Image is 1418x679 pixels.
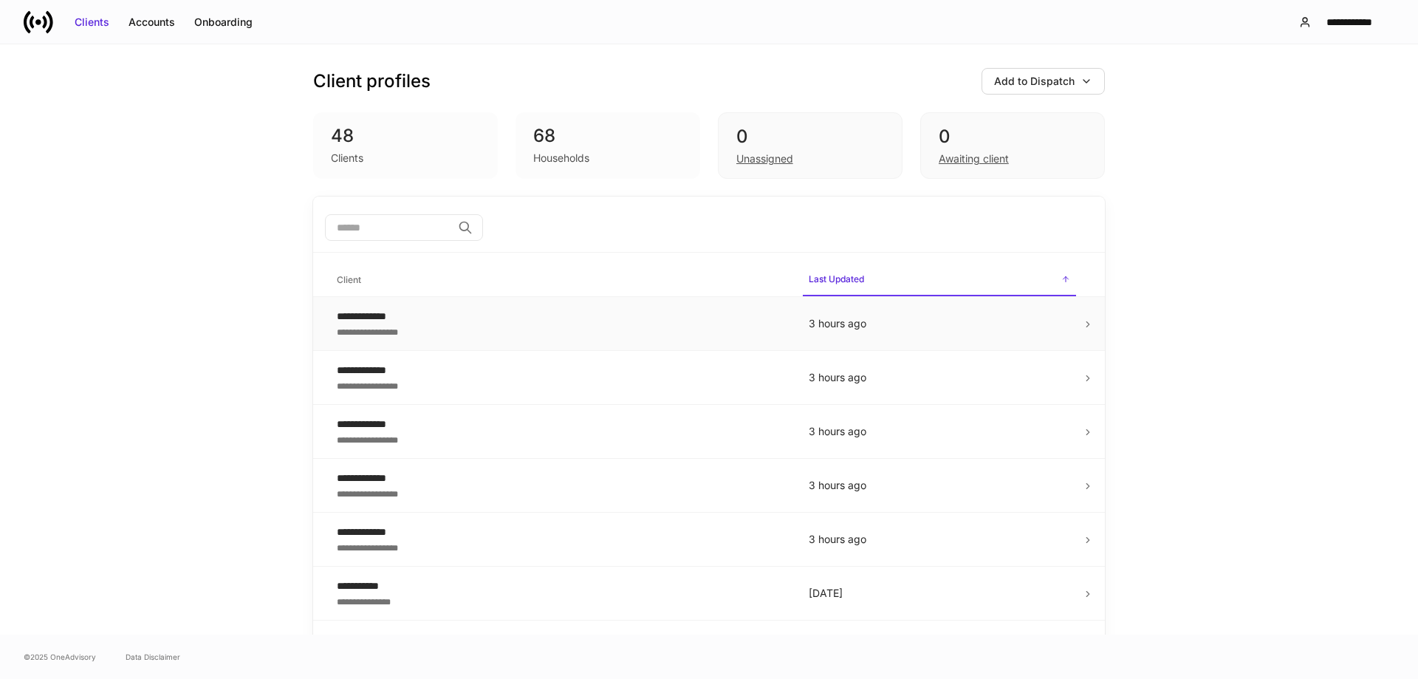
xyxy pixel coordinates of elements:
[129,15,175,30] div: Accounts
[185,10,262,34] button: Onboarding
[331,151,363,166] div: Clients
[809,316,1070,331] p: 3 hours ago
[939,125,1086,149] div: 0
[809,424,1070,439] p: 3 hours ago
[718,112,902,179] div: 0Unassigned
[119,10,185,34] button: Accounts
[982,68,1105,95] button: Add to Dispatch
[65,10,119,34] button: Clients
[809,272,864,286] h6: Last Updated
[809,478,1070,493] p: 3 hours ago
[736,151,793,166] div: Unassigned
[809,370,1070,385] p: 3 hours ago
[331,265,791,296] span: Client
[809,586,1070,601] p: [DATE]
[194,15,253,30] div: Onboarding
[994,74,1075,89] div: Add to Dispatch
[736,125,884,149] div: 0
[313,69,431,93] h3: Client profiles
[809,532,1070,547] p: 3 hours ago
[126,651,180,663] a: Data Disclaimer
[533,124,682,148] div: 68
[337,273,361,287] h6: Client
[75,15,109,30] div: Clients
[920,112,1105,179] div: 0Awaiting client
[939,151,1009,166] div: Awaiting client
[331,124,480,148] div: 48
[533,151,589,166] div: Households
[24,651,96,663] span: © 2025 OneAdvisory
[803,265,1076,296] span: Last Updated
